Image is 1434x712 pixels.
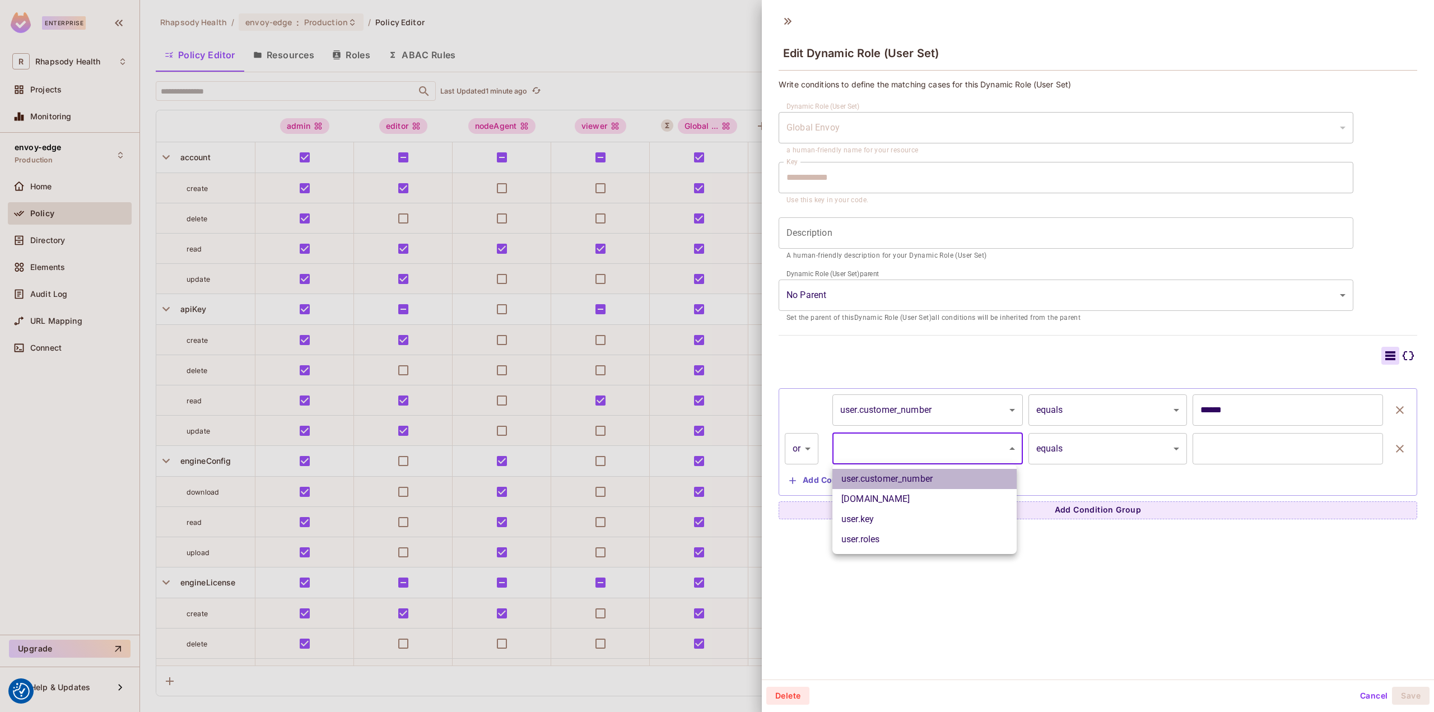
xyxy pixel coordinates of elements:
img: Revisit consent button [13,683,30,700]
button: Consent Preferences [13,683,30,700]
li: user.customer_number [832,469,1017,489]
li: user.key [832,509,1017,529]
li: [DOMAIN_NAME] [832,489,1017,509]
li: user.roles [832,529,1017,550]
